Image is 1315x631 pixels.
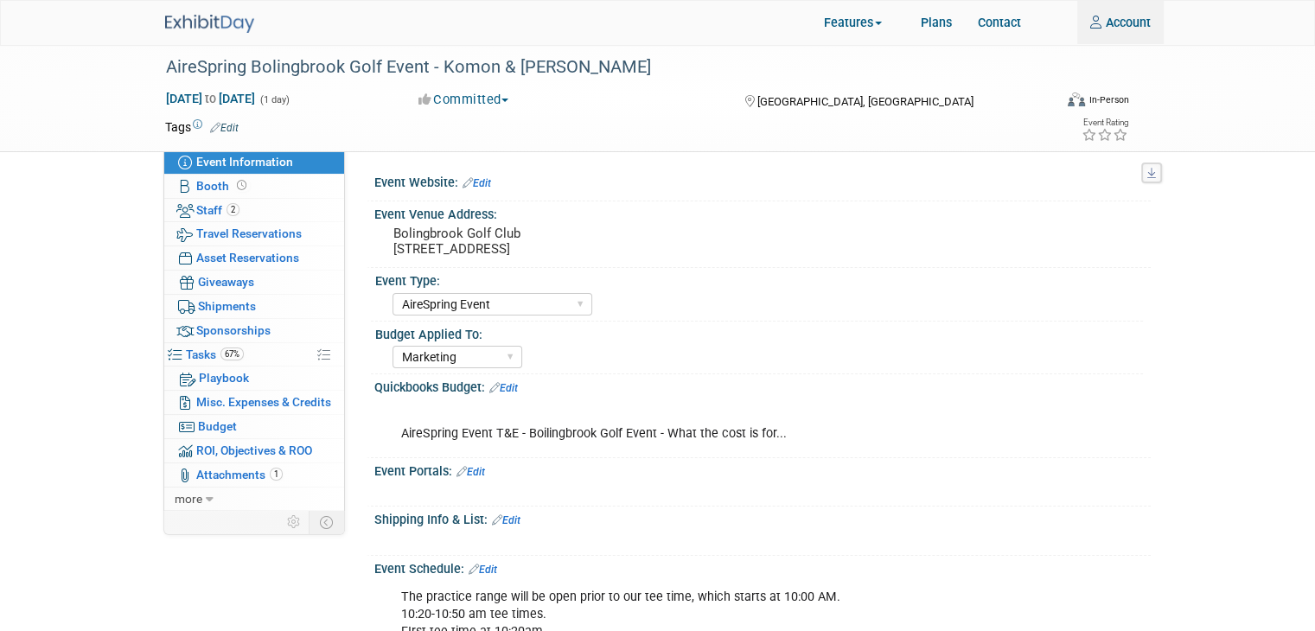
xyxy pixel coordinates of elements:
[389,399,995,451] div: AireSpring Event T&E - Boilingbrook Golf Event - What the cost is for...
[186,347,244,361] span: Tasks
[374,458,1151,481] div: Event Portals:
[175,492,202,506] span: more
[164,415,344,438] a: Budget
[990,90,1129,116] div: Event Format
[198,275,254,289] span: Giveaways
[309,511,344,533] td: Toggle Event Tabs
[164,295,344,318] a: Shipments
[469,564,497,576] a: Edit
[196,155,293,169] span: Event Information
[811,3,908,45] a: Features
[489,382,518,394] a: Edit
[164,488,344,511] a: more
[233,179,250,192] span: Booth not reserved yet
[164,175,344,198] a: Booth
[164,199,344,222] a: Staff2
[374,374,1151,397] div: Quickbooks Budget:
[196,395,331,409] span: Misc. Expenses & Credits
[196,226,302,240] span: Travel Reservations
[1068,92,1085,106] img: Format-Inperson.png
[164,246,344,270] a: Asset Reservations
[198,299,256,313] span: Shipments
[198,419,237,433] span: Budget
[196,251,299,265] span: Asset Reservations
[164,391,344,414] a: Misc. Expenses & Credits
[196,468,283,481] span: Attachments
[164,366,344,390] a: Playbook
[374,201,1151,223] div: Event Venue Address:
[164,319,344,342] a: Sponsorships
[756,95,973,108] span: [GEOGRAPHIC_DATA], [GEOGRAPHIC_DATA]
[165,15,254,33] img: ExhibitDay
[908,1,965,44] a: Plans
[374,556,1151,578] div: Event Schedule:
[374,169,1151,192] div: Event Website:
[270,468,283,481] span: 1
[164,439,344,462] a: ROI, Objectives & ROO
[164,343,344,366] a: Tasks67%
[456,466,485,478] a: Edit
[196,179,250,193] span: Booth
[165,91,256,106] span: [DATE] [DATE]
[412,91,515,109] button: Committed
[164,222,344,245] a: Travel Reservations
[160,52,1047,83] div: AireSpring Bolingbrook Golf Event - Komon & [PERSON_NAME]
[259,94,290,105] span: (1 day)
[492,514,520,526] a: Edit
[220,347,244,360] span: 67%
[393,226,679,257] pre: Bolingbrook Golf Club [STREET_ADDRESS]
[965,1,1034,44] a: Contact
[1077,1,1164,44] a: Account
[165,118,239,136] td: Tags
[375,322,1143,343] div: Budget Applied To:
[374,507,1151,529] div: Shipping Info & List:
[463,177,491,189] a: Edit
[1088,93,1128,106] div: In-Person
[196,203,239,217] span: Staff
[164,271,344,294] a: Giveaways
[196,323,271,337] span: Sponsorships
[164,150,344,174] a: Event Information
[164,463,344,487] a: Attachments1
[1081,118,1127,127] div: Event Rating
[279,511,310,533] td: Personalize Event Tab Strip
[202,92,219,105] span: to
[375,268,1143,290] div: Event Type:
[196,443,312,457] span: ROI, Objectives & ROO
[199,371,249,385] span: Playbook
[227,203,239,216] span: 2
[210,122,239,134] a: Edit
